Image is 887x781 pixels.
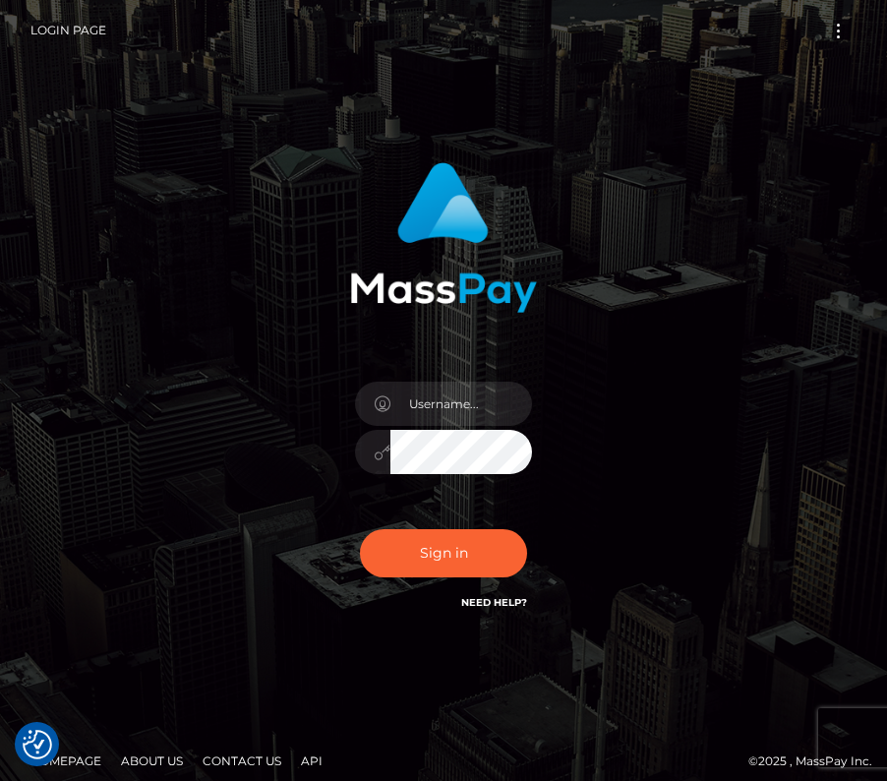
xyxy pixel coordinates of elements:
[350,162,537,313] img: MassPay Login
[360,529,527,577] button: Sign in
[30,10,106,51] a: Login Page
[113,746,191,776] a: About Us
[23,730,52,759] img: Revisit consent button
[461,596,527,609] a: Need Help?
[390,382,532,426] input: Username...
[15,751,872,772] div: © 2025 , MassPay Inc.
[195,746,289,776] a: Contact Us
[820,18,857,44] button: Toggle navigation
[22,746,109,776] a: Homepage
[293,746,330,776] a: API
[23,730,52,759] button: Consent Preferences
